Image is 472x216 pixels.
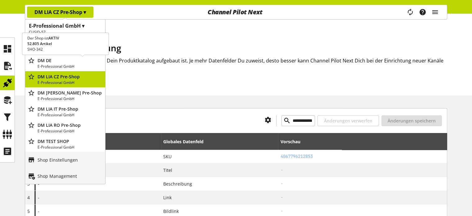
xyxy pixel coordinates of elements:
[280,138,300,145] div: Vorschau
[381,115,442,126] button: Änderungen speichern
[38,106,103,112] p: DM LIA IT Pre-Shop
[38,145,103,150] p: E-Professional GmbH
[83,9,86,16] span: ▾
[38,173,77,179] p: Shop Management
[34,8,86,16] p: DM LIA CZ Pre-Shop
[38,80,103,85] p: E-Professional GmbH
[38,208,39,214] span: -
[163,167,172,173] span: Titel
[163,138,204,145] div: Globales Datenfeld
[27,208,30,214] span: 5
[38,112,103,118] p: E-Professional GmbH
[34,57,447,72] h2: Erkläre Channel Pilot Next, wie Dein Produktkatalog aufgebaut ist. Je mehr Datenfelder Du zuweist...
[280,208,445,214] h2: -
[163,181,192,187] span: Beschreibung
[163,153,172,160] span: SKU
[38,73,103,80] p: DM LIA CZ Pre-Shop
[317,115,379,126] button: Änderungen verwerfen
[163,194,172,201] span: Link
[25,168,105,184] a: Shop Management
[38,90,103,96] p: DM LIA HU Pre-Shop
[38,128,103,134] p: E-Professional GmbH
[38,57,103,64] p: DM DE
[29,30,101,35] h2: CUSID-57
[38,157,78,163] p: Shop Einstellungen
[38,64,103,69] p: E-Professional GmbH
[388,117,436,124] span: Änderungen speichern
[163,208,179,214] span: Bildlink
[38,194,39,201] span: -
[38,122,103,128] p: DM LIA RO Pre-Shop
[324,117,372,124] span: Änderungen verwerfen
[38,96,103,102] p: E-Professional GmbH
[280,153,445,160] h2: 4067796212853
[25,152,105,168] a: Shop Einstellungen
[38,138,103,145] p: DM TEST SHOP
[280,167,445,173] h2: -
[25,5,447,20] nav: main navigation
[280,194,445,201] h2: -
[280,181,445,187] h2: -
[27,195,30,200] span: 4
[29,22,101,30] h1: E-Professional GmbH ▾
